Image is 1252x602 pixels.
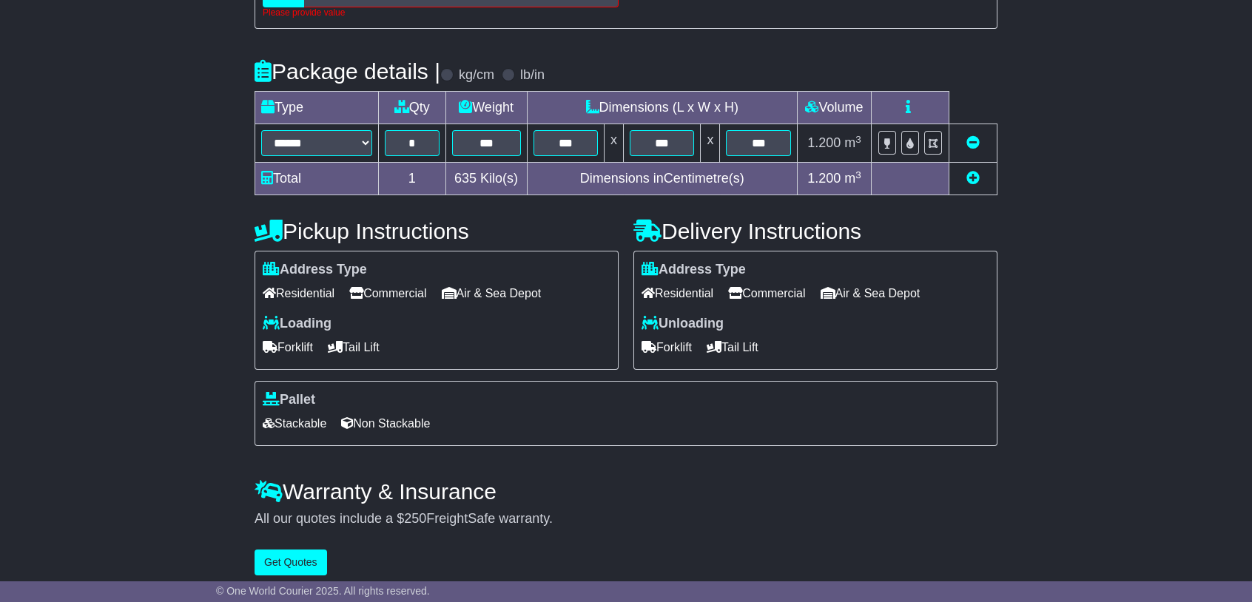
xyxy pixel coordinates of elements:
span: m [844,135,861,150]
td: Type [255,92,379,124]
h4: Delivery Instructions [633,219,997,243]
span: 1.200 [807,135,841,150]
label: Address Type [263,262,367,278]
button: Get Quotes [255,549,327,575]
span: Residential [263,282,334,305]
td: Total [255,163,379,195]
label: Unloading [642,316,724,332]
span: 250 [404,511,426,526]
label: kg/cm [459,67,494,84]
label: Loading [263,316,331,332]
span: Commercial [349,282,426,305]
td: 1 [379,163,446,195]
span: Stackable [263,412,326,435]
td: Volume [797,92,871,124]
h4: Pickup Instructions [255,219,619,243]
span: Residential [642,282,713,305]
td: Weight [445,92,527,124]
span: Tail Lift [707,336,758,359]
td: x [605,124,624,163]
span: Forklift [642,336,692,359]
sup: 3 [855,169,861,180]
h4: Package details | [255,59,440,84]
td: Dimensions in Centimetre(s) [527,163,797,195]
span: m [844,171,861,186]
span: Air & Sea Depot [821,282,921,305]
span: © One World Courier 2025. All rights reserved. [216,585,430,597]
span: 635 [454,171,477,186]
a: Remove this item [966,135,980,150]
span: Air & Sea Depot [442,282,542,305]
span: Commercial [728,282,805,305]
label: lb/in [520,67,545,84]
div: Please provide value [263,7,619,18]
span: Non Stackable [341,412,430,435]
td: Dimensions (L x W x H) [527,92,797,124]
label: Address Type [642,262,746,278]
span: Forklift [263,336,313,359]
td: Qty [379,92,446,124]
div: All our quotes include a $ FreightSafe warranty. [255,511,997,527]
td: x [701,124,720,163]
h4: Warranty & Insurance [255,479,997,504]
td: Kilo(s) [445,163,527,195]
sup: 3 [855,134,861,145]
span: 1.200 [807,171,841,186]
a: Add new item [966,171,980,186]
span: Tail Lift [328,336,380,359]
label: Pallet [263,392,315,408]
